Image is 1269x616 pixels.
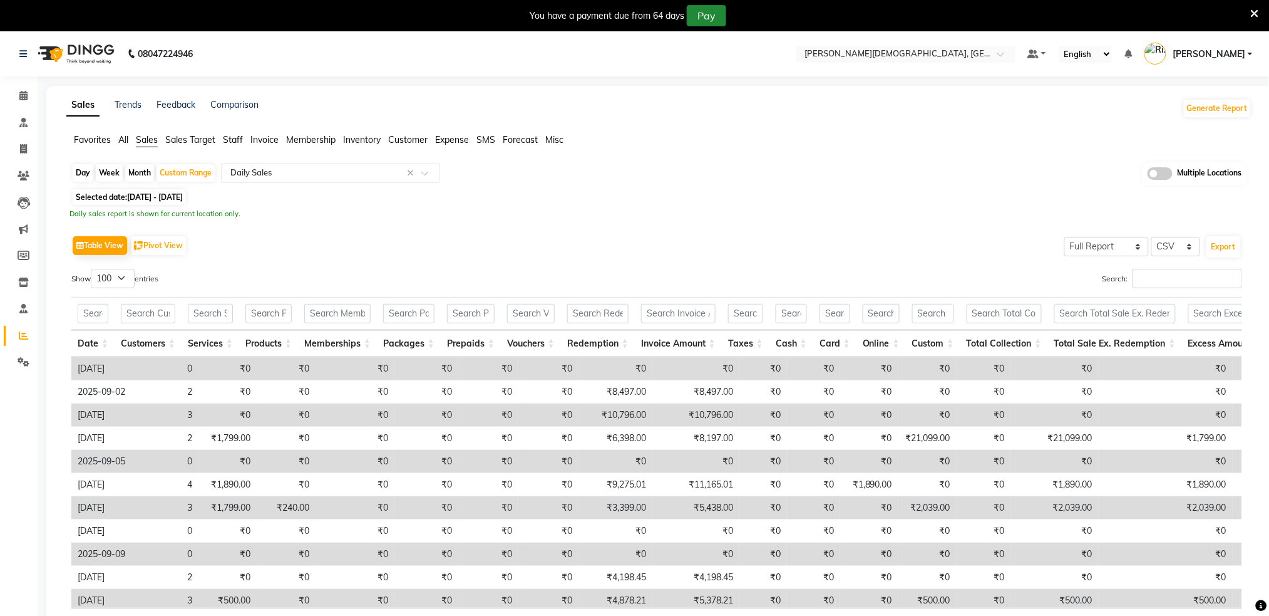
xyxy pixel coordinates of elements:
[739,566,787,589] td: ₹0
[71,543,131,566] td: 2025-09-09
[840,450,898,473] td: ₹0
[787,589,840,612] td: ₹0
[518,427,578,450] td: ₹0
[1011,473,1099,496] td: ₹1,890.00
[182,330,239,357] th: Services: activate to sort column ascending
[257,519,316,543] td: ₹0
[739,357,787,380] td: ₹0
[157,99,195,110] a: Feedback
[316,427,394,450] td: ₹0
[957,589,1011,612] td: ₹0
[71,496,131,519] td: [DATE]
[131,496,198,519] td: 3
[316,473,394,496] td: ₹0
[394,380,458,404] td: ₹0
[1011,566,1099,589] td: ₹0
[957,357,1011,380] td: ₹0
[578,380,652,404] td: ₹8,497.00
[518,357,578,380] td: ₹0
[377,330,441,357] th: Packages: activate to sort column ascending
[1011,357,1099,380] td: ₹0
[165,134,215,145] span: Sales Target
[257,473,316,496] td: ₹0
[1011,450,1099,473] td: ₹0
[1099,496,1233,519] td: ₹2,039.00
[304,304,371,323] input: Search Memberships
[257,404,316,427] td: ₹0
[115,330,182,357] th: Customers: activate to sort column ascending
[131,380,198,404] td: 2
[578,357,652,380] td: ₹0
[458,450,518,473] td: ₹0
[458,519,518,543] td: ₹0
[316,519,394,543] td: ₹0
[787,404,840,427] td: ₹0
[458,357,518,380] td: ₹0
[787,380,840,404] td: ₹0
[257,566,316,589] td: ₹0
[957,473,1011,496] td: ₹0
[257,427,316,450] td: ₹0
[447,304,495,323] input: Search Prepaids
[458,380,518,404] td: ₹0
[787,473,840,496] td: ₹0
[530,9,684,23] div: You have a payment due from 64 days
[578,589,652,612] td: ₹4,878.21
[157,164,215,182] div: Custom Range
[898,427,957,450] td: ₹21,099.00
[257,450,316,473] td: ₹0
[1011,589,1099,612] td: ₹500.00
[652,380,739,404] td: ₹8,497.00
[1054,304,1176,323] input: Search Total Sale Ex. Redemption
[198,566,257,589] td: ₹0
[257,380,316,404] td: ₹0
[74,134,111,145] span: Favorites
[739,404,787,427] td: ₹0
[1099,427,1233,450] td: ₹1,799.00
[383,304,434,323] input: Search Packages
[198,473,257,496] td: ₹1,890.00
[71,450,131,473] td: 2025-09-05
[898,589,957,612] td: ₹500.00
[1182,330,1268,357] th: Excess Amount: activate to sort column ascending
[239,330,298,357] th: Products: activate to sort column ascending
[652,543,739,566] td: ₹0
[957,519,1011,543] td: ₹0
[388,134,428,145] span: Customer
[138,36,193,71] b: 08047224946
[578,496,652,519] td: ₹3,399.00
[1206,236,1241,258] button: Export
[71,427,131,450] td: [DATE]
[1099,543,1233,566] td: ₹0
[131,236,186,255] button: Pivot View
[739,473,787,496] td: ₹0
[503,134,538,145] span: Forecast
[458,543,518,566] td: ₹0
[687,5,726,26] button: Pay
[787,496,840,519] td: ₹0
[316,543,394,566] td: ₹0
[71,380,131,404] td: 2025-09-02
[1011,519,1099,543] td: ₹0
[578,543,652,566] td: ₹0
[739,450,787,473] td: ₹0
[840,357,898,380] td: ₹0
[198,404,257,427] td: ₹0
[652,357,739,380] td: ₹0
[1184,100,1251,117] button: Generate Report
[652,589,739,612] td: ₹5,378.21
[71,589,131,612] td: [DATE]
[71,566,131,589] td: [DATE]
[912,304,954,323] input: Search Custom
[198,519,257,543] td: ₹0
[518,519,578,543] td: ₹0
[652,427,739,450] td: ₹8,197.00
[957,543,1011,566] td: ₹0
[518,450,578,473] td: ₹0
[652,566,739,589] td: ₹4,198.45
[518,543,578,566] td: ₹0
[518,589,578,612] td: ₹0
[257,496,316,519] td: ₹240.00
[1178,167,1242,180] span: Multiple Locations
[787,543,840,566] td: ₹0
